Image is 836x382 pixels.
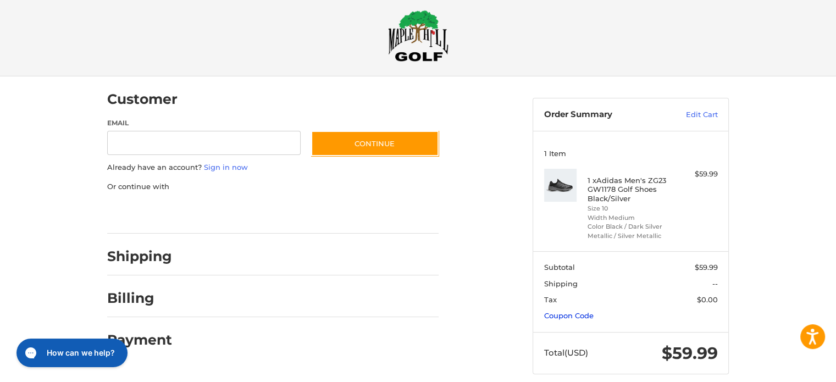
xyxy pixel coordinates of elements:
[588,204,672,213] li: Size 10
[588,213,672,223] li: Width Medium
[107,331,172,348] h2: Payment
[544,109,662,120] h3: Order Summary
[197,203,279,223] iframe: PayPal-paylater
[107,181,439,192] p: Or continue with
[104,203,186,223] iframe: PayPal-paypal
[697,295,718,304] span: $0.00
[544,263,575,272] span: Subtotal
[712,279,718,288] span: --
[544,311,594,320] a: Coupon Code
[11,335,130,371] iframe: Gorgias live chat messenger
[588,222,672,240] li: Color Black / Dark Silver Metallic / Silver Metallic
[311,131,439,156] button: Continue
[107,91,178,108] h2: Customer
[388,10,449,62] img: Maple Hill Golf
[544,347,588,358] span: Total (USD)
[544,295,557,304] span: Tax
[204,163,248,171] a: Sign in now
[107,162,439,173] p: Already have an account?
[674,169,718,180] div: $59.99
[662,343,718,363] span: $59.99
[290,203,373,223] iframe: PayPal-venmo
[107,118,301,128] label: Email
[107,290,171,307] h2: Billing
[107,248,172,265] h2: Shipping
[544,149,718,158] h3: 1 Item
[588,176,672,203] h4: 1 x Adidas Men's ZG23 GW1178 Golf Shoes Black/Silver
[695,263,718,272] span: $59.99
[662,109,718,120] a: Edit Cart
[544,279,578,288] span: Shipping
